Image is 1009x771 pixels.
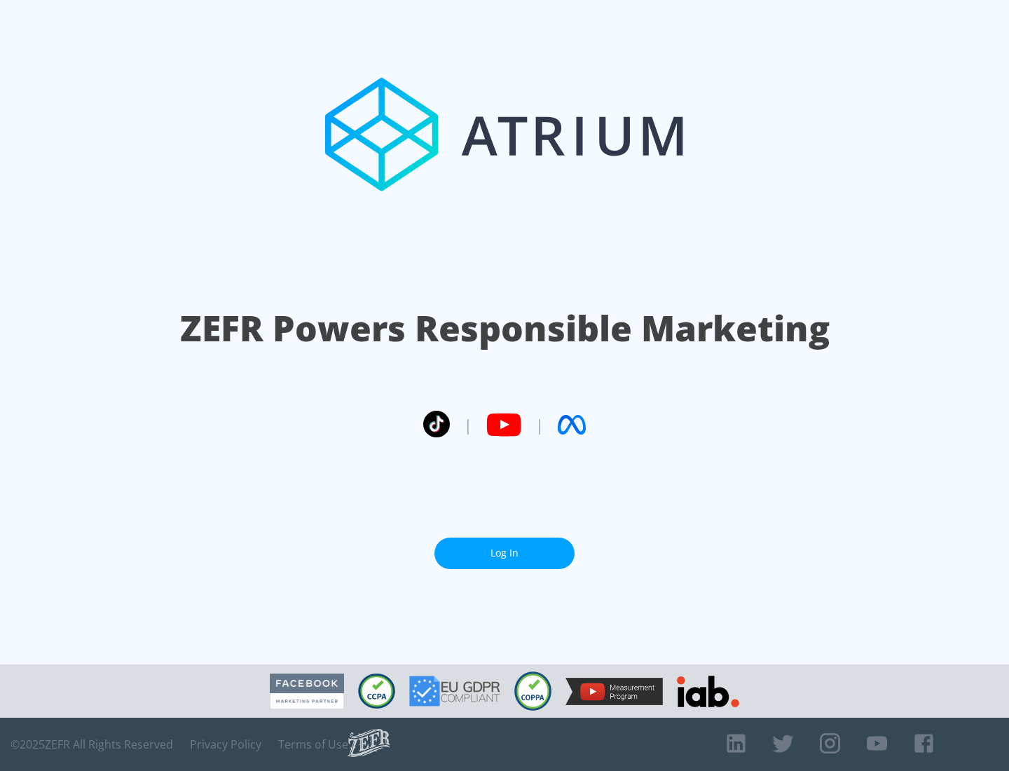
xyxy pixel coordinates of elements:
a: Terms of Use [278,737,348,751]
img: YouTube Measurement Program [565,678,663,705]
img: COPPA Compliant [514,671,551,711]
img: GDPR Compliant [409,676,500,707]
span: | [535,414,544,435]
img: Facebook Marketing Partner [270,674,344,709]
img: IAB [677,676,739,707]
a: Privacy Policy [190,737,261,751]
span: | [464,414,472,435]
img: CCPA Compliant [358,674,395,709]
span: © 2025 ZEFR All Rights Reserved [11,737,173,751]
a: Log In [434,538,575,569]
h1: ZEFR Powers Responsible Marketing [180,304,830,353]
